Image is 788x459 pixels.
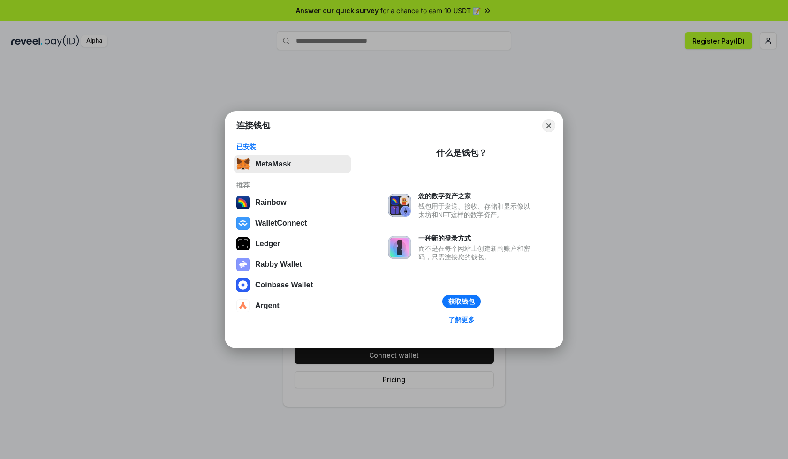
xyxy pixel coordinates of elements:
[255,281,313,289] div: Coinbase Wallet
[255,260,302,269] div: Rabby Wallet
[448,297,475,306] div: 获取钱包
[236,217,250,230] img: svg+xml,%3Csvg%20width%3D%2228%22%20height%3D%2228%22%20viewBox%3D%220%200%2028%2028%22%20fill%3D...
[443,314,480,326] a: 了解更多
[236,143,349,151] div: 已安装
[234,193,351,212] button: Rainbow
[236,237,250,250] img: svg+xml,%3Csvg%20xmlns%3D%22http%3A%2F%2Fwww.w3.org%2F2000%2Fsvg%22%20width%3D%2228%22%20height%3...
[542,119,555,132] button: Close
[255,301,280,310] div: Argent
[236,258,250,271] img: svg+xml,%3Csvg%20xmlns%3D%22http%3A%2F%2Fwww.w3.org%2F2000%2Fsvg%22%20fill%3D%22none%22%20viewBox...
[236,158,250,171] img: svg+xml,%3Csvg%20fill%3D%22none%22%20height%3D%2233%22%20viewBox%3D%220%200%2035%2033%22%20width%...
[418,192,535,200] div: 您的数字资产之家
[234,255,351,274] button: Rabby Wallet
[436,147,487,158] div: 什么是钱包？
[388,236,411,259] img: svg+xml,%3Csvg%20xmlns%3D%22http%3A%2F%2Fwww.w3.org%2F2000%2Fsvg%22%20fill%3D%22none%22%20viewBox...
[236,299,250,312] img: svg+xml,%3Csvg%20width%3D%2228%22%20height%3D%2228%22%20viewBox%3D%220%200%2028%2028%22%20fill%3D...
[255,160,291,168] div: MetaMask
[448,316,475,324] div: 了解更多
[234,214,351,233] button: WalletConnect
[236,196,250,209] img: svg+xml,%3Csvg%20width%3D%22120%22%20height%3D%22120%22%20viewBox%3D%220%200%20120%20120%22%20fil...
[418,202,535,219] div: 钱包用于发送、接收、存储和显示像以太坊和NFT这样的数字资产。
[418,244,535,261] div: 而不是在每个网站上创建新的账户和密码，只需连接您的钱包。
[255,240,280,248] div: Ledger
[255,198,287,207] div: Rainbow
[236,181,349,189] div: 推荐
[388,194,411,217] img: svg+xml,%3Csvg%20xmlns%3D%22http%3A%2F%2Fwww.w3.org%2F2000%2Fsvg%22%20fill%3D%22none%22%20viewBox...
[234,155,351,173] button: MetaMask
[234,296,351,315] button: Argent
[442,295,481,308] button: 获取钱包
[234,276,351,294] button: Coinbase Wallet
[234,234,351,253] button: Ledger
[418,234,535,242] div: 一种新的登录方式
[236,120,270,131] h1: 连接钱包
[255,219,307,227] div: WalletConnect
[236,278,250,292] img: svg+xml,%3Csvg%20width%3D%2228%22%20height%3D%2228%22%20viewBox%3D%220%200%2028%2028%22%20fill%3D...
